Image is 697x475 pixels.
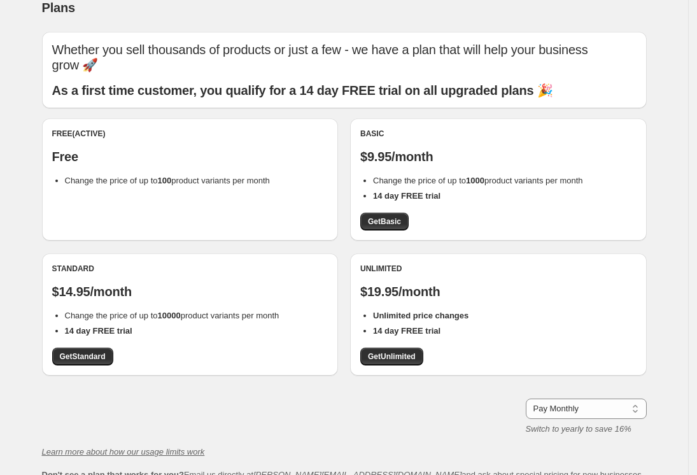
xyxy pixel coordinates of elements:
b: 10000 [158,311,181,320]
b: As a first time customer, you qualify for a 14 day FREE trial on all upgraded plans 🎉 [52,83,553,97]
b: Unlimited price changes [373,311,468,320]
b: 1000 [466,176,484,185]
span: Get Basic [368,216,401,227]
span: Change the price of up to product variants per month [65,311,279,320]
b: 100 [158,176,172,185]
p: Whether you sell thousands of products or just a few - we have a plan that will help your busines... [52,42,637,73]
a: GetStandard [52,348,113,365]
span: Get Unlimited [368,351,416,362]
a: GetBasic [360,213,409,230]
p: $14.95/month [52,284,328,299]
p: Free [52,149,328,164]
span: Plans [42,1,75,15]
b: 14 day FREE trial [373,191,440,201]
a: Learn more about how our usage limits work [42,447,205,457]
span: Get Standard [60,351,106,362]
p: $9.95/month [360,149,637,164]
span: Change the price of up to product variants per month [65,176,270,185]
div: Free (Active) [52,129,328,139]
i: Switch to yearly to save 16% [526,424,631,434]
p: $19.95/month [360,284,637,299]
b: 14 day FREE trial [65,326,132,336]
b: 14 day FREE trial [373,326,440,336]
div: Unlimited [360,264,637,274]
a: GetUnlimited [360,348,423,365]
div: Standard [52,264,328,274]
div: Basic [360,129,637,139]
span: Change the price of up to product variants per month [373,176,583,185]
